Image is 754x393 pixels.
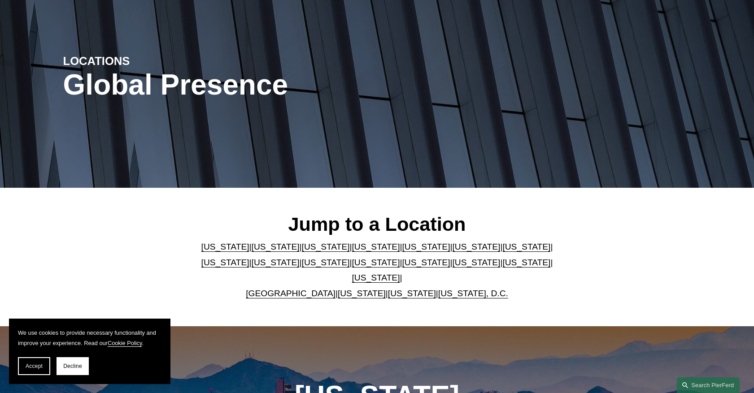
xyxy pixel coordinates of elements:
[502,242,550,251] a: [US_STATE]
[452,258,500,267] a: [US_STATE]
[246,289,336,298] a: [GEOGRAPHIC_DATA]
[108,340,142,346] a: Cookie Policy
[388,289,436,298] a: [US_STATE]
[402,242,450,251] a: [US_STATE]
[18,357,50,375] button: Accept
[252,242,300,251] a: [US_STATE]
[438,289,508,298] a: [US_STATE], D.C.
[302,242,350,251] a: [US_STATE]
[352,242,400,251] a: [US_STATE]
[677,377,740,393] a: Search this site
[352,273,400,282] a: [US_STATE]
[352,258,400,267] a: [US_STATE]
[194,239,560,301] p: | | | | | | | | | | | | | | | | | |
[63,54,220,68] h4: LOCATIONS
[302,258,350,267] a: [US_STATE]
[26,363,43,369] span: Accept
[194,212,560,236] h2: Jump to a Location
[201,258,249,267] a: [US_STATE]
[63,69,482,101] h1: Global Presence
[502,258,550,267] a: [US_STATE]
[252,258,300,267] a: [US_STATE]
[63,363,82,369] span: Decline
[452,242,500,251] a: [US_STATE]
[18,328,161,348] p: We use cookies to provide necessary functionality and improve your experience. Read our .
[402,258,450,267] a: [US_STATE]
[201,242,249,251] a: [US_STATE]
[338,289,386,298] a: [US_STATE]
[57,357,89,375] button: Decline
[9,319,170,384] section: Cookie banner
